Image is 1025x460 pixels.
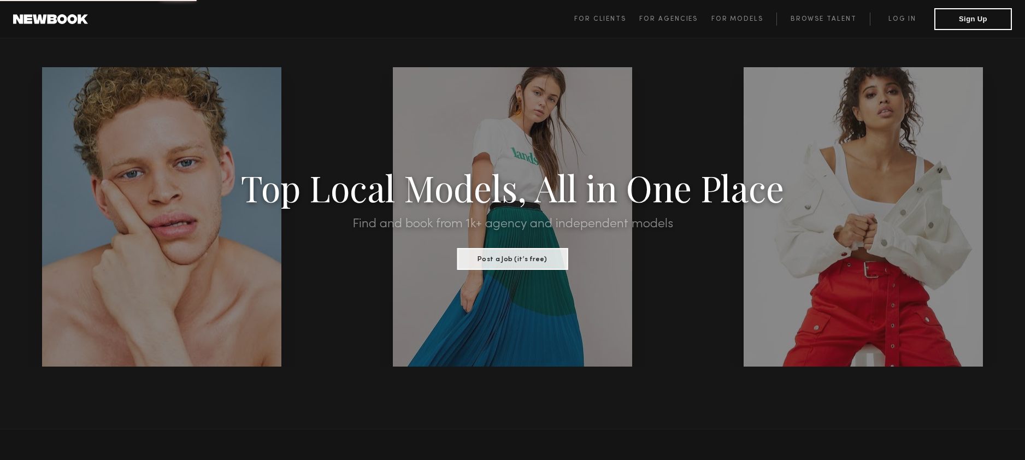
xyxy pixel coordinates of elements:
a: For Agencies [639,13,711,26]
a: Log in [870,13,934,26]
button: Post a Job (it’s free) [457,248,568,270]
a: Post a Job (it’s free) [457,252,568,264]
a: Browse Talent [776,13,870,26]
a: For Models [711,13,777,26]
span: For Models [711,16,763,22]
a: For Clients [574,13,639,26]
h1: Top Local Models, All in One Place [77,170,949,204]
h2: Find and book from 1k+ agency and independent models [77,217,949,231]
button: Sign Up [934,8,1012,30]
span: For Clients [574,16,626,22]
span: For Agencies [639,16,698,22]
